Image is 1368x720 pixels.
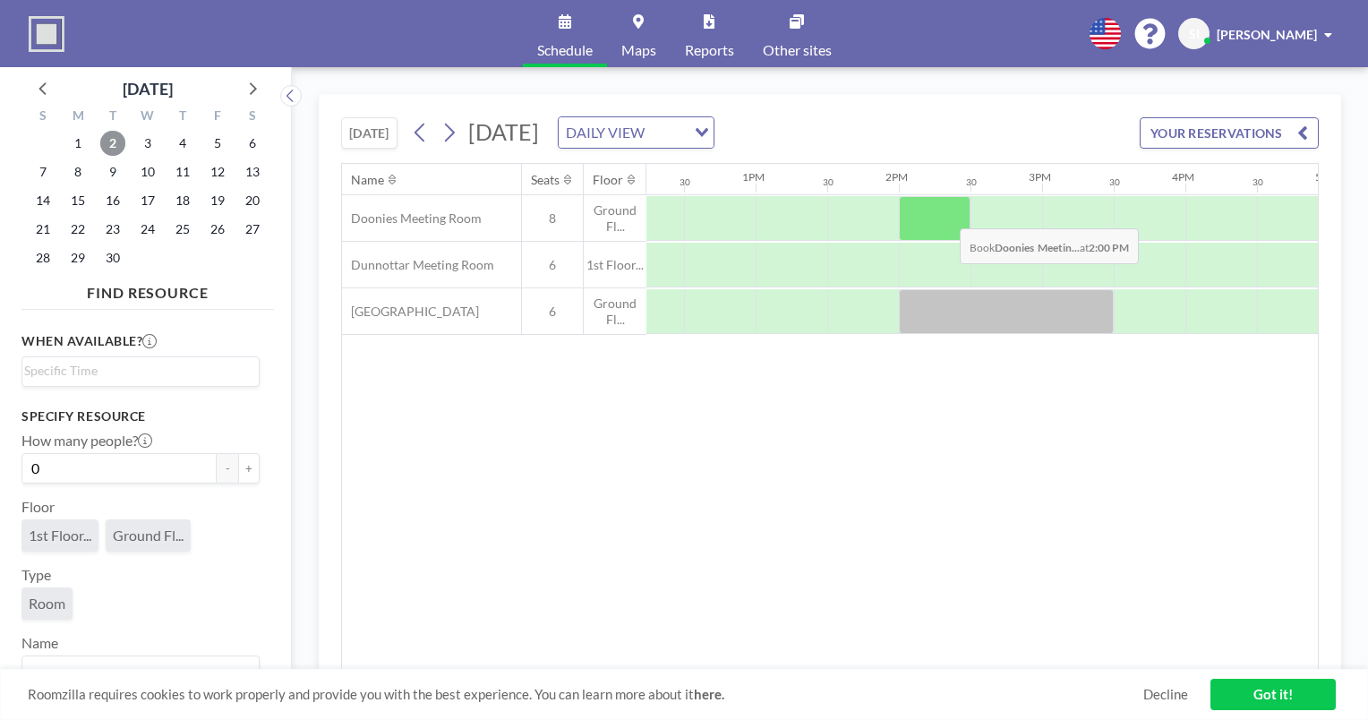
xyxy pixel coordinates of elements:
[342,210,482,227] span: Doonies Meeting Room
[30,245,56,270] span: Sunday, September 28, 2025
[1109,176,1120,188] div: 30
[240,159,265,184] span: Saturday, September 13, 2025
[1217,27,1317,42] span: [PERSON_NAME]
[742,170,765,184] div: 1PM
[522,210,583,227] span: 8
[531,172,560,188] div: Seats
[30,188,56,213] span: Sunday, September 14, 2025
[165,106,200,129] div: T
[21,432,152,450] label: How many people?
[21,566,51,584] label: Type
[823,176,834,188] div: 30
[217,453,238,484] button: -
[24,361,249,381] input: Search for option
[21,498,55,516] label: Floor
[22,357,259,384] div: Search for option
[240,188,265,213] span: Saturday, September 20, 2025
[240,217,265,242] span: Saturday, September 27, 2025
[26,106,61,129] div: S
[1172,170,1194,184] div: 4PM
[342,304,479,320] span: [GEOGRAPHIC_DATA]
[1315,170,1338,184] div: 5PM
[205,188,230,213] span: Friday, September 19, 2025
[28,686,1143,703] span: Roomzilla requires cookies to work properly and provide you with the best experience. You can lea...
[584,257,646,273] span: 1st Floor...
[342,257,494,273] span: Dunnottar Meeting Room
[694,686,724,702] a: here.
[170,159,195,184] span: Thursday, September 11, 2025
[1210,679,1336,710] a: Got it!
[763,43,832,57] span: Other sites
[65,131,90,156] span: Monday, September 1, 2025
[885,170,908,184] div: 2PM
[235,106,269,129] div: S
[30,159,56,184] span: Sunday, September 7, 2025
[522,304,583,320] span: 6
[537,43,593,57] span: Schedule
[123,76,173,101] div: [DATE]
[205,159,230,184] span: Friday, September 12, 2025
[562,121,648,144] span: DAILY VIEW
[29,595,65,613] span: Room
[468,118,539,145] span: [DATE]
[960,228,1139,264] span: Book at
[170,188,195,213] span: Thursday, September 18, 2025
[1140,117,1319,149] button: YOUR RESERVATIONS
[21,408,260,424] h3: Specify resource
[240,131,265,156] span: Saturday, September 6, 2025
[100,131,125,156] span: Tuesday, September 2, 2025
[100,245,125,270] span: Tuesday, September 30, 2025
[205,131,230,156] span: Friday, September 5, 2025
[96,106,131,129] div: T
[593,172,623,188] div: Floor
[200,106,235,129] div: F
[100,159,125,184] span: Tuesday, September 9, 2025
[21,634,58,652] label: Name
[1089,241,1129,254] b: 2:00 PM
[29,16,64,52] img: organization-logo
[351,172,384,188] div: Name
[22,656,259,687] div: Search for option
[522,257,583,273] span: 6
[170,217,195,242] span: Thursday, September 25, 2025
[680,176,690,188] div: 30
[135,217,160,242] span: Wednesday, September 24, 2025
[341,117,398,149] button: [DATE]
[30,217,56,242] span: Sunday, September 21, 2025
[995,241,1080,254] b: Doonies Meetin...
[135,131,160,156] span: Wednesday, September 3, 2025
[1143,686,1188,703] a: Decline
[21,277,274,302] h4: FIND RESOURCE
[100,188,125,213] span: Tuesday, September 16, 2025
[65,217,90,242] span: Monday, September 22, 2025
[1253,176,1263,188] div: 30
[131,106,166,129] div: W
[584,202,646,234] span: Ground Fl...
[113,527,184,544] span: Ground Fl...
[29,527,91,544] span: 1st Floor...
[685,43,734,57] span: Reports
[650,121,684,144] input: Search for option
[100,217,125,242] span: Tuesday, September 23, 2025
[238,453,260,484] button: +
[1029,170,1051,184] div: 3PM
[1189,26,1200,42] span: SI
[205,217,230,242] span: Friday, September 26, 2025
[135,159,160,184] span: Wednesday, September 10, 2025
[170,131,195,156] span: Thursday, September 4, 2025
[135,188,160,213] span: Wednesday, September 17, 2025
[584,296,646,327] span: Ground Fl...
[966,176,977,188] div: 30
[559,117,714,148] div: Search for option
[65,159,90,184] span: Monday, September 8, 2025
[65,245,90,270] span: Monday, September 29, 2025
[621,43,656,57] span: Maps
[65,188,90,213] span: Monday, September 15, 2025
[61,106,96,129] div: M
[24,660,249,683] input: Search for option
